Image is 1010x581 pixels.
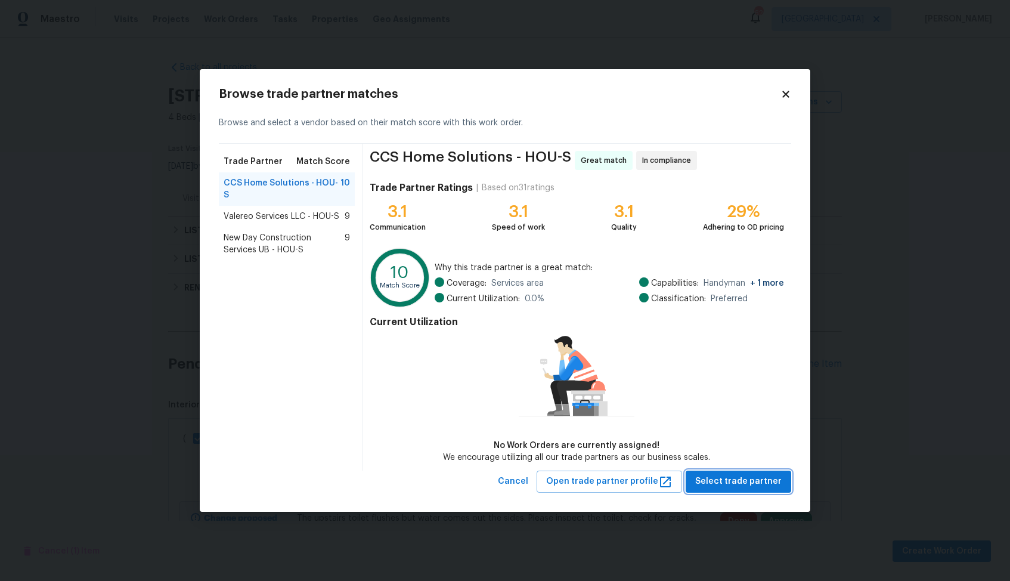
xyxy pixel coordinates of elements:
span: Match Score [296,156,350,168]
span: Handyman [704,277,784,289]
text: Match Score [380,283,420,289]
span: Preferred [711,293,748,305]
h4: Trade Partner Ratings [370,182,473,194]
div: 29% [703,206,784,218]
div: 3.1 [611,206,637,218]
div: Quality [611,221,637,233]
div: Adhering to OD pricing [703,221,784,233]
span: Services area [491,277,544,289]
button: Select trade partner [686,471,791,493]
span: New Day Construction Services UB - HOU-S [224,232,345,256]
span: 10 [340,177,350,201]
span: Capabilities: [651,277,699,289]
span: Valereo Services LLC - HOU-S [224,211,339,222]
h2: Browse trade partner matches [219,88,780,100]
span: Classification: [651,293,706,305]
span: In compliance [642,154,696,166]
span: Coverage: [447,277,487,289]
span: Open trade partner profile [546,474,673,489]
span: 9 [345,211,350,222]
div: 3.1 [370,206,426,218]
div: Based on 31 ratings [482,182,554,194]
div: We encourage utilizing all our trade partners as our business scales. [443,452,710,463]
h4: Current Utilization [370,316,784,328]
span: 9 [345,232,350,256]
span: Cancel [498,474,528,489]
span: CCS Home Solutions - HOU-S [224,177,340,201]
span: Why this trade partner is a great match: [435,262,784,274]
div: Browse and select a vendor based on their match score with this work order. [219,103,791,144]
text: 10 [391,264,409,281]
span: Great match [581,154,631,166]
div: | [473,182,482,194]
div: Speed of work [492,221,545,233]
span: Select trade partner [695,474,782,489]
span: + 1 more [750,279,784,288]
span: CCS Home Solutions - HOU-S [370,151,571,170]
button: Open trade partner profile [537,471,682,493]
div: No Work Orders are currently assigned! [443,440,710,452]
div: Communication [370,221,426,233]
span: Trade Partner [224,156,283,168]
span: Current Utilization: [447,293,520,305]
button: Cancel [493,471,533,493]
div: 3.1 [492,206,545,218]
span: 0.0 % [525,293,544,305]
